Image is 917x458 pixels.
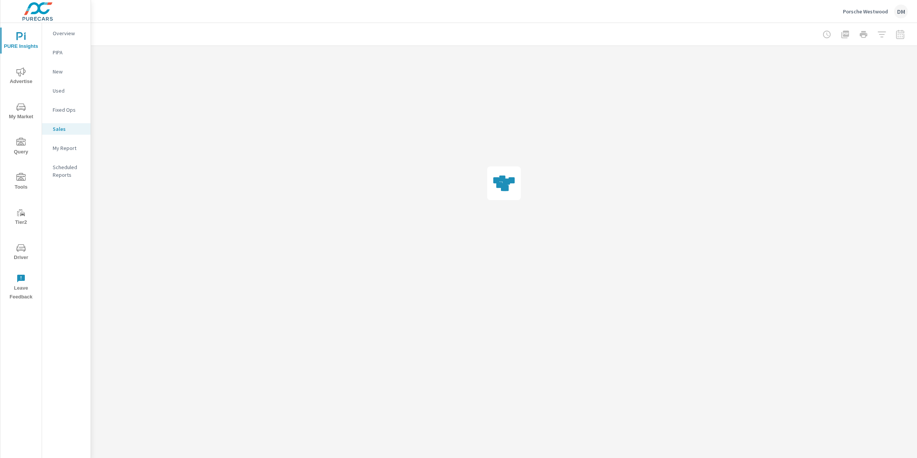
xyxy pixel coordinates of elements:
p: My Report [53,144,84,152]
p: Sales [53,125,84,133]
span: Driver [3,243,39,262]
span: Tier2 [3,208,39,227]
p: PIPA [53,49,84,56]
div: Sales [42,123,91,135]
span: Leave Feedback [3,274,39,302]
div: Overview [42,28,91,39]
p: Overview [53,29,84,37]
div: Scheduled Reports [42,161,91,181]
span: PURE Insights [3,32,39,51]
div: DM [894,5,908,18]
p: Porsche Westwood [843,8,888,15]
p: Fixed Ops [53,106,84,114]
p: Used [53,87,84,95]
div: New [42,66,91,77]
span: Tools [3,173,39,192]
div: nav menu [0,23,42,305]
div: Fixed Ops [42,104,91,116]
span: My Market [3,103,39,121]
p: Scheduled Reports [53,163,84,179]
span: Query [3,138,39,156]
div: PIPA [42,47,91,58]
p: New [53,68,84,75]
div: Used [42,85,91,96]
span: Advertise [3,67,39,86]
div: My Report [42,142,91,154]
